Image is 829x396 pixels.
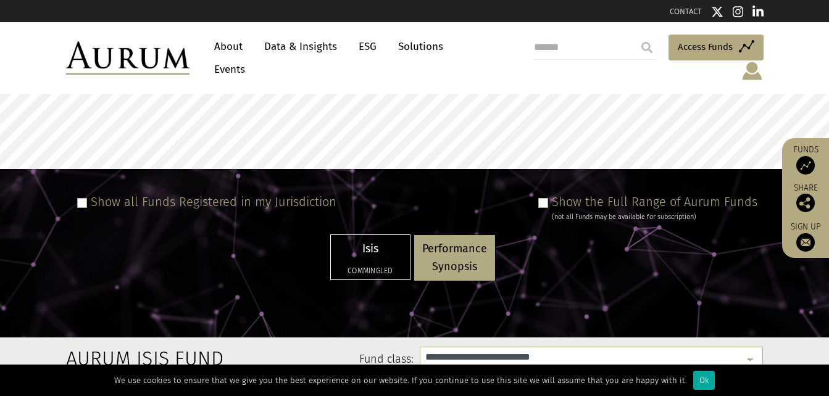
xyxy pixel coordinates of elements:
a: Funds [788,144,823,175]
img: Share this post [796,194,815,212]
p: Performance Synopsis [422,240,487,276]
a: Data & Insights [258,35,343,58]
span: Access Funds [678,39,733,54]
img: Twitter icon [711,6,723,18]
a: Solutions [392,35,449,58]
div: Ok [693,371,715,390]
a: Access Funds [669,35,764,60]
h5: Commingled [339,267,402,274]
a: CONTACT [670,7,702,16]
input: Submit [635,35,659,60]
div: (not all Funds may be available for subscription) [552,212,757,223]
img: Aurum [66,41,190,75]
label: Show all Funds Registered in my Jurisdiction [91,194,336,209]
img: Access Funds [796,156,815,175]
div: Share [788,184,823,212]
img: account-icon.svg [741,60,764,81]
label: Fund class: [185,352,414,368]
img: Linkedin icon [752,6,764,18]
a: About [208,35,249,58]
a: Events [208,58,245,81]
p: Isis [339,240,402,258]
a: ESG [352,35,383,58]
a: Sign up [788,221,823,252]
img: Sign up to our newsletter [796,233,815,252]
label: Show the Full Range of Aurum Funds [552,194,757,209]
img: Instagram icon [733,6,744,18]
h2: Aurum Isis Fund [66,347,167,370]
